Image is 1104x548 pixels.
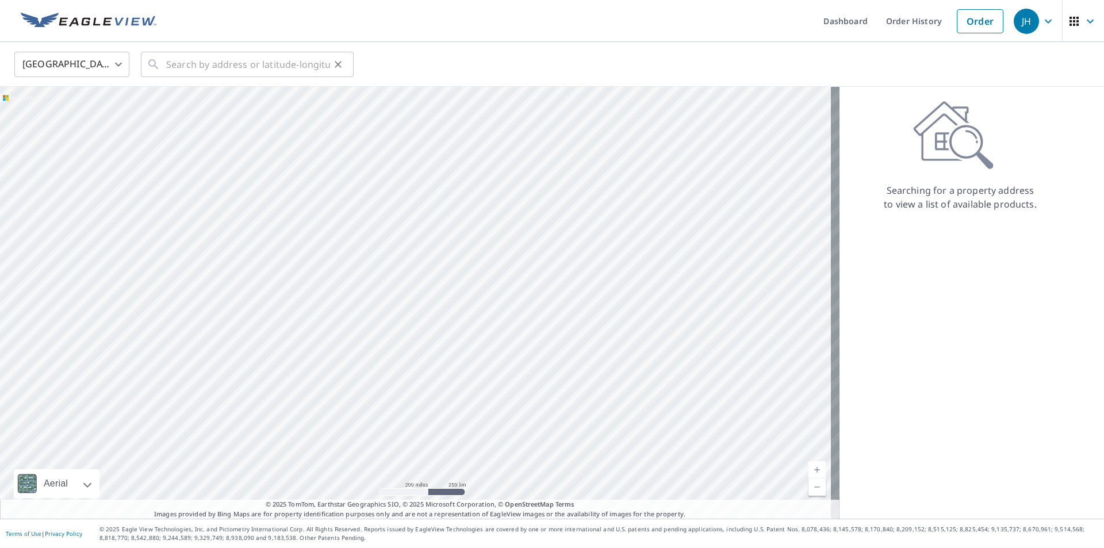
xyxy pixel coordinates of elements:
a: Current Level 5, Zoom In [808,461,826,478]
p: Searching for a property address to view a list of available products. [883,183,1037,211]
span: © 2025 TomTom, Earthstar Geographics SIO, © 2025 Microsoft Corporation, © [266,500,574,509]
input: Search by address or latitude-longitude [166,48,330,81]
a: OpenStreetMap [505,500,553,508]
p: © 2025 Eagle View Technologies, Inc. and Pictometry International Corp. All Rights Reserved. Repo... [99,525,1098,542]
div: JH [1014,9,1039,34]
p: | [6,530,82,537]
div: [GEOGRAPHIC_DATA] [14,48,129,81]
img: EV Logo [21,13,156,30]
a: Terms of Use [6,530,41,538]
a: Current Level 5, Zoom Out [808,478,826,496]
div: Aerial [40,469,71,498]
button: Clear [330,56,346,72]
div: Aerial [14,469,99,498]
a: Terms [555,500,574,508]
a: Privacy Policy [45,530,82,538]
a: Order [957,9,1003,33]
